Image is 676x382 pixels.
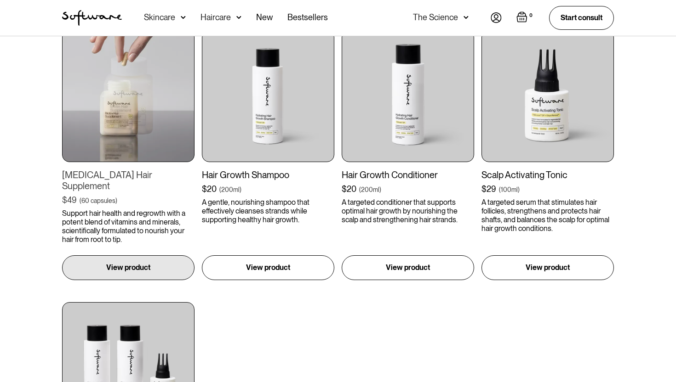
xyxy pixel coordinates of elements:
div: 200ml [361,185,379,194]
p: View product [526,262,570,273]
a: Start consult [549,6,614,29]
p: View product [246,262,290,273]
a: Scalp Activating Tonic$29(100ml)A targeted serum that stimulates hair follicles, strengthens and ... [481,30,614,280]
div: 100ml [501,185,518,194]
div: 0 [527,11,534,20]
div: Hair Growth Shampoo [202,169,334,180]
div: Skincare [144,13,175,22]
div: ) [240,185,241,194]
p: A targeted serum that stimulates hair follicles, strengthens and protects hair shafts, and balanc... [481,198,614,233]
div: 60 capsules [81,196,115,205]
div: ( [499,185,501,194]
div: $49 [62,195,77,205]
img: arrow down [464,13,469,22]
div: Hair Growth Conditioner [342,169,474,180]
a: Hair Growth Shampoo$20(200ml)A gentle, nourishing shampoo that effectively cleanses strands while... [202,30,334,280]
div: ( [359,185,361,194]
img: arrow down [181,13,186,22]
a: Open empty cart [516,11,534,24]
div: $20 [202,184,217,194]
p: Support hair health and regrowth with a potent blend of vitamins and minerals, scientifically for... [62,209,195,244]
div: The Science [413,13,458,22]
div: 200ml [221,185,240,194]
div: ) [115,196,117,205]
img: Software Logo [62,10,122,26]
p: A gentle, nourishing shampoo that effectively cleanses strands while supporting healthy hair growth. [202,198,334,225]
a: [MEDICAL_DATA] Hair Supplement$49(60 capsules)Support hair health and regrowth with a potent blen... [62,30,195,280]
div: [MEDICAL_DATA] Hair Supplement [62,169,195,191]
div: Scalp Activating Tonic [481,169,614,180]
div: ( [80,196,81,205]
p: View product [386,262,430,273]
div: Haircare [201,13,231,22]
div: ) [379,185,381,194]
img: arrow down [236,13,241,22]
div: ) [518,185,520,194]
div: $29 [481,184,496,194]
div: ( [219,185,221,194]
div: $20 [342,184,356,194]
a: home [62,10,122,26]
p: A targeted conditioner that supports optimal hair growth by nourishing the scalp and strengthenin... [342,198,474,225]
p: View product [106,262,150,273]
a: Hair Growth Conditioner$20(200ml)A targeted conditioner that supports optimal hair growth by nour... [342,30,474,280]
